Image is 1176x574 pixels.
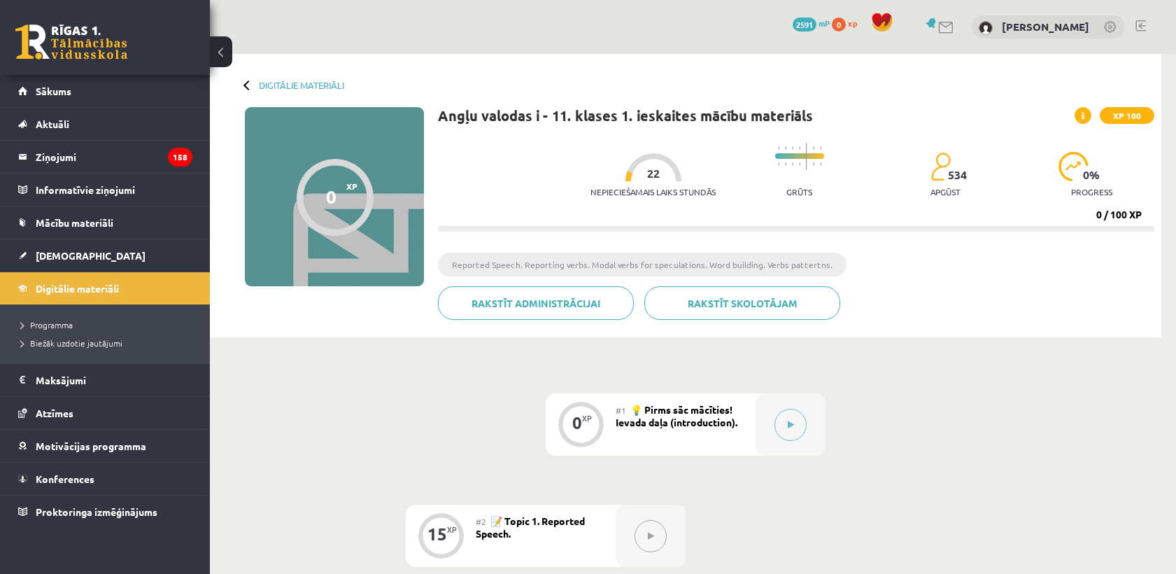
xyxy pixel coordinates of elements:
[819,17,830,29] span: mP
[590,187,716,197] p: Nepieciešamais laiks stundās
[582,414,592,422] div: XP
[813,162,814,166] img: icon-short-line-57e1e144782c952c97e751825c79c345078a6d821885a25fce030b3d8c18986b.svg
[786,187,812,197] p: Grūts
[18,141,192,173] a: Ziņojumi158
[1071,187,1112,197] p: progress
[18,430,192,462] a: Motivācijas programma
[326,186,336,207] div: 0
[793,17,816,31] span: 2591
[36,364,192,396] legend: Maksājumi
[813,146,814,150] img: icon-short-line-57e1e144782c952c97e751825c79c345078a6d821885a25fce030b3d8c18986b.svg
[476,514,585,540] span: 📝 Topic 1. Reported Speech.
[930,187,961,197] p: apgūst
[616,403,737,428] span: 💡 Pirms sāc mācīties! Ievada daļa (introduction).
[427,528,447,540] div: 15
[820,146,821,150] img: icon-short-line-57e1e144782c952c97e751825c79c345078a6d821885a25fce030b3d8c18986b.svg
[785,146,786,150] img: icon-short-line-57e1e144782c952c97e751825c79c345078a6d821885a25fce030b3d8c18986b.svg
[447,526,457,533] div: XP
[979,21,993,35] img: Zlata Pavļinova
[168,148,192,167] i: 158
[18,108,192,140] a: Aktuāli
[21,337,196,349] a: Biežāk uzdotie jautājumi
[346,181,357,191] span: XP
[832,17,846,31] span: 0
[21,337,122,349] span: Biežāk uzdotie jautājumi
[36,174,192,206] legend: Informatīvie ziņojumi
[438,107,813,124] h1: Angļu valodas i - 11. klases 1. ieskaites mācību materiāls
[36,505,157,518] span: Proktoringa izmēģinājums
[792,146,793,150] img: icon-short-line-57e1e144782c952c97e751825c79c345078a6d821885a25fce030b3d8c18986b.svg
[36,440,146,452] span: Motivācijas programma
[18,75,192,107] a: Sākums
[792,162,793,166] img: icon-short-line-57e1e144782c952c97e751825c79c345078a6d821885a25fce030b3d8c18986b.svg
[18,239,192,272] a: [DEMOGRAPHIC_DATA]
[18,206,192,239] a: Mācību materiāli
[476,516,486,527] span: #2
[18,496,192,528] a: Proktoringa izmēģinājums
[15,24,127,59] a: Rīgas 1. Tālmācības vidusskola
[785,162,786,166] img: icon-short-line-57e1e144782c952c97e751825c79c345078a6d821885a25fce030b3d8c18986b.svg
[1100,107,1154,124] span: XP 100
[36,407,73,419] span: Atzīmes
[18,364,192,396] a: Maksājumi
[36,216,113,229] span: Mācību materiāli
[806,143,807,170] img: icon-long-line-d9ea69661e0d244f92f715978eff75569469978d946b2353a9bb055b3ed8787d.svg
[616,405,626,416] span: #1
[36,118,69,130] span: Aktuāli
[36,282,119,295] span: Digitālie materiāli
[1083,169,1100,181] span: 0 %
[259,80,344,90] a: Digitālie materiāli
[572,416,582,429] div: 0
[1002,20,1089,34] a: [PERSON_NAME]
[438,253,846,276] li: Reported Speech. Reporting verbs. Modal verbs for speculations. Word building. Verbs pattertns.
[778,146,779,150] img: icon-short-line-57e1e144782c952c97e751825c79c345078a6d821885a25fce030b3d8c18986b.svg
[799,162,800,166] img: icon-short-line-57e1e144782c952c97e751825c79c345078a6d821885a25fce030b3d8c18986b.svg
[21,319,73,330] span: Programma
[644,286,840,320] a: Rakstīt skolotājam
[793,17,830,29] a: 2591 mP
[18,272,192,304] a: Digitālie materiāli
[848,17,857,29] span: xp
[647,167,660,180] span: 22
[18,174,192,206] a: Informatīvie ziņojumi
[21,318,196,331] a: Programma
[832,17,864,29] a: 0 xp
[18,463,192,495] a: Konferences
[18,397,192,429] a: Atzīmes
[820,162,821,166] img: icon-short-line-57e1e144782c952c97e751825c79c345078a6d821885a25fce030b3d8c18986b.svg
[438,286,634,320] a: Rakstīt administrācijai
[36,85,71,97] span: Sākums
[36,472,94,485] span: Konferences
[36,141,192,173] legend: Ziņojumi
[36,249,146,262] span: [DEMOGRAPHIC_DATA]
[1058,152,1089,181] img: icon-progress-161ccf0a02000e728c5f80fcf4c31c7af3da0e1684b2b1d7c360e028c24a22f1.svg
[778,162,779,166] img: icon-short-line-57e1e144782c952c97e751825c79c345078a6d821885a25fce030b3d8c18986b.svg
[799,146,800,150] img: icon-short-line-57e1e144782c952c97e751825c79c345078a6d821885a25fce030b3d8c18986b.svg
[930,152,951,181] img: students-c634bb4e5e11cddfef0936a35e636f08e4e9abd3cc4e673bd6f9a4125e45ecb1.svg
[948,169,967,181] span: 534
